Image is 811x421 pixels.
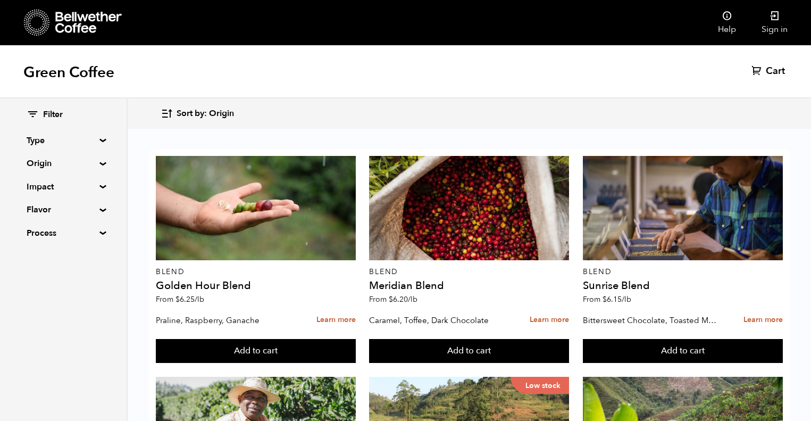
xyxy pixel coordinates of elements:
summary: Origin [27,157,100,170]
button: Add to cart [583,339,783,364]
button: Add to cart [156,339,356,364]
span: Sort by: Origin [177,108,234,120]
h1: Green Coffee [23,63,114,82]
span: /lb [195,294,204,304]
p: Blend [583,268,783,276]
p: Praline, Raspberry, Ganache [156,312,292,328]
bdi: 6.20 [389,294,417,304]
a: Cart [751,65,788,78]
p: Blend [369,268,569,276]
a: Learn more [743,309,783,332]
a: Learn more [316,309,356,332]
summary: Type [27,134,100,147]
summary: Flavor [27,203,100,216]
button: Sort by: Origin [161,101,234,126]
span: From [156,294,204,304]
span: Filter [43,109,63,121]
span: From [369,294,417,304]
button: Add to cart [369,339,569,364]
span: $ [603,294,607,304]
span: /lb [622,294,631,304]
span: Cart [766,65,785,78]
bdi: 6.15 [603,294,631,304]
span: $ [175,294,180,304]
p: Caramel, Toffee, Dark Chocolate [369,312,505,328]
h4: Sunrise Blend [583,280,783,291]
p: Bittersweet Chocolate, Toasted Marshmallow, Candied Orange, Praline [583,312,719,328]
summary: Process [27,227,100,240]
a: Learn more [530,309,569,332]
p: Blend [156,268,356,276]
summary: Impact [27,180,100,193]
p: Low stock [511,377,569,394]
span: /lb [408,294,417,304]
h4: Golden Hour Blend [156,280,356,291]
h4: Meridian Blend [369,280,569,291]
span: From [583,294,631,304]
span: $ [389,294,393,304]
bdi: 6.25 [175,294,204,304]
